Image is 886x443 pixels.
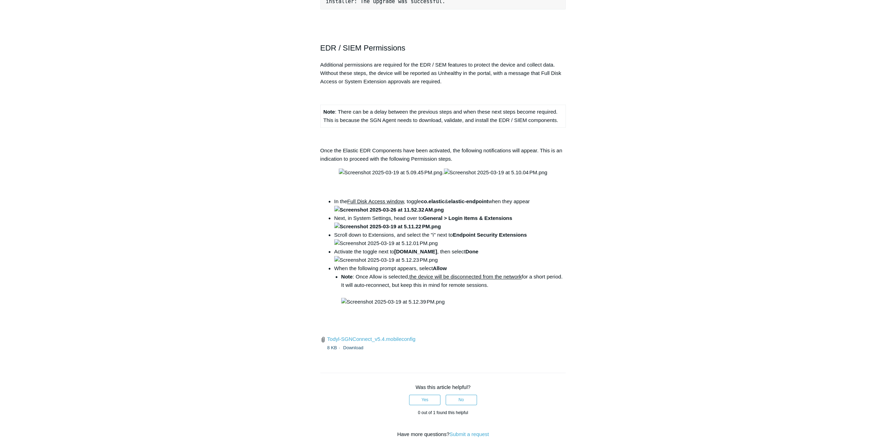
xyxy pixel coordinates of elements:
li: When the following prompt appears, select [334,264,566,306]
li: Next, in System Settings, head over to [334,214,566,231]
div: Have more questions? [320,430,566,438]
a: Todyl-SGNConnect_v5.4.mobileconfig [327,336,415,342]
strong: Allow [433,265,447,271]
li: In the , toggle & when they appear [334,197,566,214]
li: Scroll down to Extensions, and select the "i" next to [334,231,566,247]
strong: General > Login Items & Extensions [334,215,512,229]
a: Submit a request [449,431,489,437]
strong: Note [341,274,353,280]
span: the device will be disconnected from the network [409,274,522,280]
span: 8 KB [327,345,342,350]
img: Screenshot 2025-03-19 at 5.12.23 PM.png [334,256,438,264]
button: This article was helpful [409,395,440,405]
strong: Done [465,249,479,254]
img: Screenshot 2025-03-26 at 11.52.32 AM.png [334,206,444,214]
a: Download [343,345,363,350]
img: Screenshot 2025-03-19 at 5.11.22 PM.png [334,222,441,231]
strong: elastic-endpoint [448,198,488,204]
span: 0 out of 1 found this helpful [418,410,468,415]
p: Additional permissions are required for the EDR / SEM features to protect the device and collect ... [320,61,566,86]
span: Full Disk Access window [347,198,404,204]
strong: [DOMAIN_NAME] [394,249,437,254]
button: This article was not helpful [446,395,477,405]
span: Was this article helpful? [416,384,471,390]
h2: EDR / SIEM Permissions [320,42,566,54]
img: Screenshot 2025-03-19 at 5.09.45 PM.png [339,168,442,177]
td: : There can be a delay between the previous steps and when these next steps become required. This... [320,105,566,127]
p: Once the Elastic EDR Components have been activated, the following notifications will appear. Thi... [320,146,566,163]
img: Screenshot 2025-03-19 at 5.10.04 PM.png [444,168,547,177]
strong: Note [323,109,335,115]
li: Activate the toggle next to , then select [334,247,566,264]
strong: co.elastic [421,198,445,204]
strong: Endpoint Security Extensions [453,232,527,238]
img: Screenshot 2025-03-19 at 5.12.39 PM.png [341,298,445,306]
li: : Once Allow is selected, for a short period. It will auto-reconnect, but keep this in mind for r... [341,273,566,306]
img: Screenshot 2025-03-19 at 5.12.01 PM.png [334,239,438,247]
p: . [320,168,566,177]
